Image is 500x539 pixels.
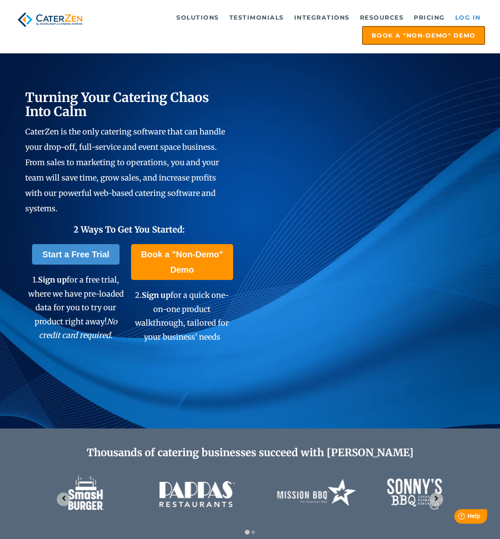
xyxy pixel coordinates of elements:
[290,9,354,26] a: Integrations
[424,506,491,530] iframe: Help widget launcher
[131,244,233,280] a: Book a "Non-Demo" Demo
[451,9,485,26] a: Log in
[39,317,117,340] em: No credit card required.
[73,224,185,235] span: 2 Ways To Get You Started:
[15,9,85,30] img: caterzen
[362,26,485,45] a: Book a "Non-Demo" Demo
[409,9,449,26] a: Pricing
[356,9,408,26] a: Resources
[50,447,450,459] h2: Thousands of catering businesses succeed with [PERSON_NAME]
[172,9,223,26] a: Solutions
[241,528,260,535] div: Select a slide to show
[430,492,443,506] button: Next slide
[50,464,450,535] section: Image carousel with 2 slides.
[38,275,67,285] span: Sign up
[142,290,170,300] span: Sign up
[28,275,124,340] span: 1. for a free trial, where we have pre-loaded data for you to try our product right away!
[135,290,229,341] span: 2. for a quick one-on-one product walkthrough, tailored for your business' needs
[25,127,225,213] span: CaterZen is the only catering software that can handle your drop-off, full-service and event spac...
[25,89,209,119] span: Turning Your Catering Chaos Into Calm
[251,530,255,534] button: Go to slide 2
[225,9,288,26] a: Testimonials
[57,492,70,506] button: Go to last slide
[32,244,120,265] a: Start a Free Trial
[50,464,450,523] img: caterzen-client-logos-1
[50,464,450,523] div: 1 of 2
[245,530,249,534] button: Go to slide 1
[95,9,485,45] div: Navigation Menu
